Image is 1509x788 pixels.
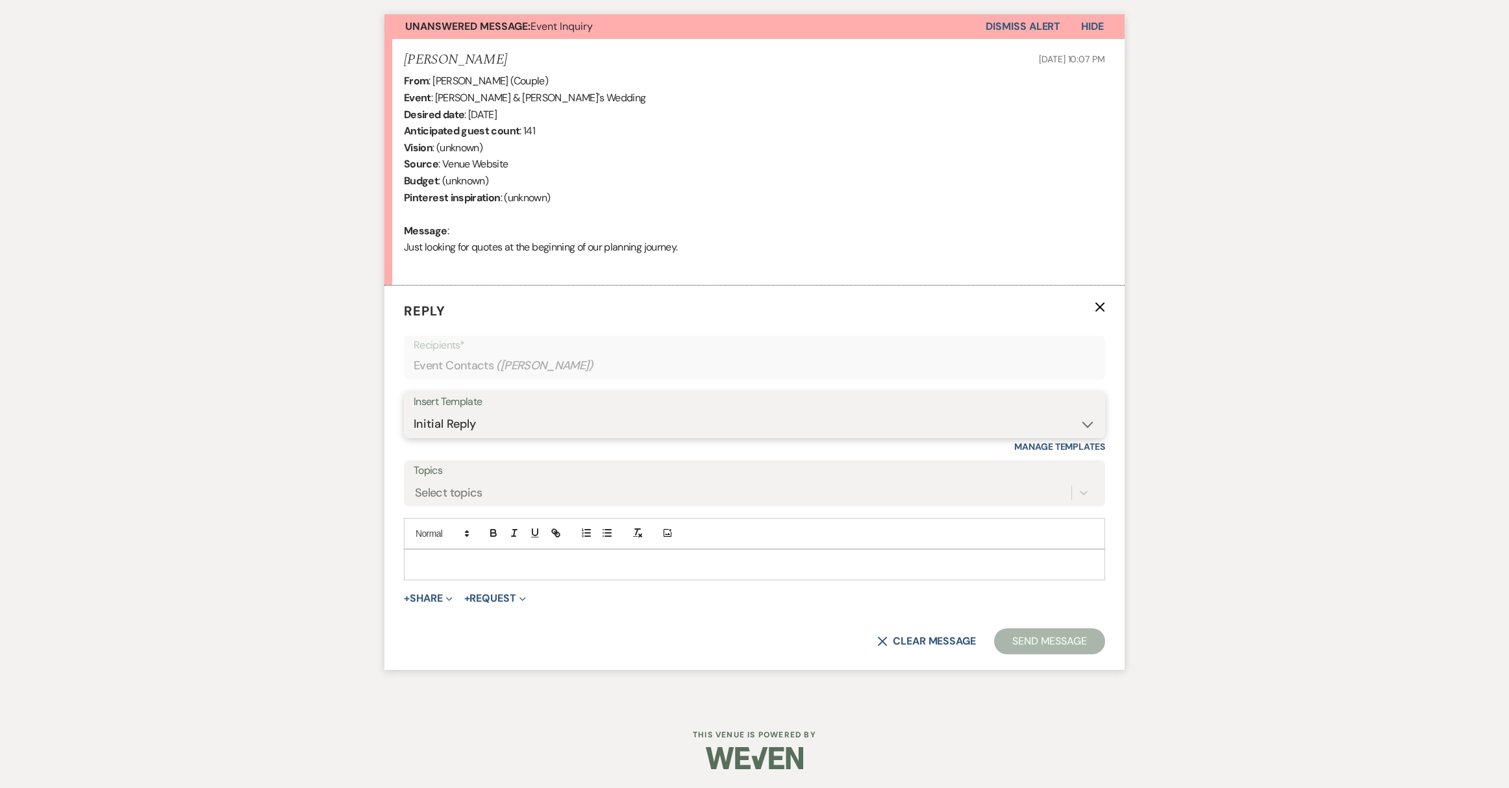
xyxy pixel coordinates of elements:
button: Unanswered Message:Event Inquiry [384,14,986,39]
b: Message [404,224,447,238]
div: : [PERSON_NAME] (Couple) : [PERSON_NAME] & [PERSON_NAME]'s Wedding : [DATE] : 141 : (unknown) : V... [404,73,1105,272]
span: Hide [1081,19,1104,33]
b: Pinterest inspiration [404,191,501,204]
span: Event Inquiry [405,19,593,33]
b: Vision [404,141,432,154]
button: Dismiss Alert [986,14,1060,39]
h5: [PERSON_NAME] [404,52,507,68]
b: Anticipated guest count [404,124,519,138]
button: Share [404,593,453,604]
p: Recipients* [414,337,1095,354]
span: Reply [404,302,445,319]
b: Budget [404,174,438,188]
label: Topics [414,462,1095,480]
a: Manage Templates [1014,441,1105,452]
span: + [464,593,470,604]
button: Hide [1060,14,1125,39]
b: Source [404,157,438,171]
b: From [404,74,429,88]
button: Clear message [877,636,976,646]
span: ( [PERSON_NAME] ) [496,357,593,375]
img: Weven Logo [706,735,803,781]
div: Insert Template [414,393,1095,412]
b: Desired date [404,108,464,121]
strong: Unanswered Message: [405,19,530,33]
span: + [404,593,410,604]
button: Request [464,593,526,604]
div: Event Contacts [414,353,1095,378]
b: Event [404,91,431,105]
button: Send Message [994,628,1105,654]
div: Select topics [415,484,482,501]
span: [DATE] 10:07 PM [1039,53,1105,65]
